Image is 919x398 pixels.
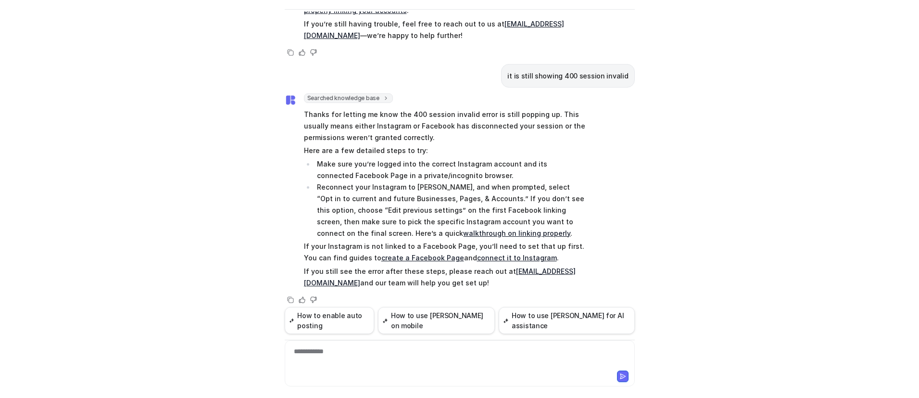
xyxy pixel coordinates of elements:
a: create a Facebook Page [381,254,464,262]
p: If you’re still having trouble, feel free to reach out to us at —we’re happy to help further! [304,18,585,41]
a: walkthrough on linking properly [463,229,570,237]
a: [EMAIL_ADDRESS][DOMAIN_NAME] [304,20,564,39]
span: Searched knowledge base [304,93,393,103]
p: it is still showing 400 session invalid [507,70,628,82]
a: [EMAIL_ADDRESS][DOMAIN_NAME] [304,267,576,287]
button: How to use [PERSON_NAME] on mobile [378,307,495,334]
p: Thanks for letting me know the 400 session invalid error is still popping up. This usually means ... [304,109,585,143]
button: How to enable auto posting [285,307,375,334]
img: Widget [285,94,296,106]
li: Make sure you’re logged into the correct Instagram account and its connected Facebook Page in a p... [315,158,585,181]
p: If your Instagram is not linked to a Facebook Page, you’ll need to set that up first. You can fin... [304,241,585,264]
p: If you still see the error after these steps, please reach out at and our team will help you get ... [304,266,585,289]
button: How to use [PERSON_NAME] for AI assistance [499,307,634,334]
p: Here are a few detailed steps to try: [304,145,585,156]
li: Reconnect your Instagram to [PERSON_NAME], and when prompted, select “Opt in to current and futur... [315,181,585,239]
a: connect it to Instagram [477,254,557,262]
